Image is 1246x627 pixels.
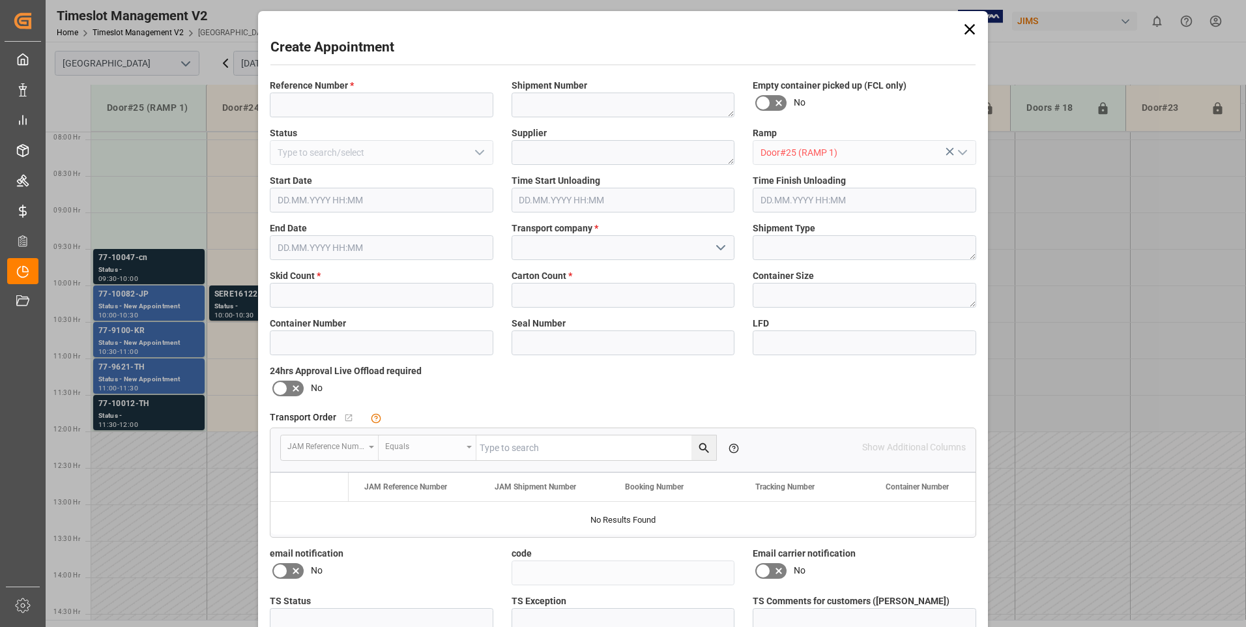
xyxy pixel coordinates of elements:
span: 24hrs Approval Live Offload required [270,364,422,378]
span: TS Status [270,594,311,608]
input: Type to search/select [270,140,493,165]
span: TS Exception [512,594,566,608]
span: Supplier [512,126,547,140]
span: Container Size [753,269,814,283]
span: LFD [753,317,769,330]
span: Container Number [886,482,949,491]
span: JAM Reference Number [364,482,447,491]
span: No [794,564,805,577]
span: Carton Count [512,269,572,283]
span: Status [270,126,297,140]
span: Shipment Type [753,222,815,235]
span: Reference Number [270,79,354,93]
button: open menu [281,435,379,460]
span: No [311,564,323,577]
span: Seal Number [512,317,566,330]
button: open menu [710,238,730,258]
span: No [311,381,323,395]
span: Tracking Number [755,482,815,491]
span: Skid Count [270,269,321,283]
input: DD.MM.YYYY HH:MM [512,188,735,212]
div: JAM Reference Number [287,437,364,452]
div: Equals [385,437,462,452]
span: Start Date [270,174,312,188]
span: Ramp [753,126,777,140]
span: Shipment Number [512,79,587,93]
span: JAM Shipment Number [495,482,576,491]
span: End Date [270,222,307,235]
span: Booking Number [625,482,684,491]
button: search button [691,435,716,460]
span: email notification [270,547,343,561]
span: Email carrier notification [753,547,856,561]
input: DD.MM.YYYY HH:MM [753,188,976,212]
button: open menu [379,435,476,460]
span: No [794,96,805,109]
input: Type to search [476,435,716,460]
span: Empty container picked up (FCL only) [753,79,906,93]
button: open menu [951,143,971,163]
span: Transport company [512,222,598,235]
span: Container Number [270,317,346,330]
span: TS Comments for customers ([PERSON_NAME]) [753,594,949,608]
button: open menu [469,143,488,163]
span: code [512,547,532,561]
span: Time Start Unloading [512,174,600,188]
input: DD.MM.YYYY HH:MM [270,235,493,260]
input: Type to search/select [753,140,976,165]
h2: Create Appointment [270,37,394,58]
span: Transport Order [270,411,336,424]
input: DD.MM.YYYY HH:MM [270,188,493,212]
span: Time Finish Unloading [753,174,846,188]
